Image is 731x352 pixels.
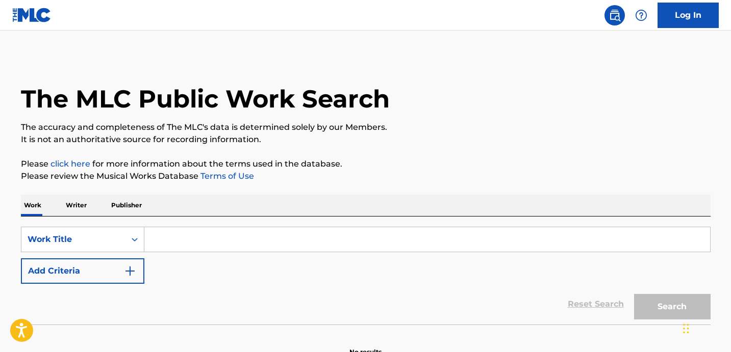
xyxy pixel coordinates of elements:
iframe: Chat Widget [680,303,731,352]
div: Drag [683,313,689,344]
p: The accuracy and completeness of The MLC's data is determined solely by our Members. [21,121,711,133]
p: Publisher [108,195,145,216]
img: search [609,9,621,21]
a: Terms of Use [198,171,254,181]
div: Work Title [28,233,119,246]
p: Writer [63,195,90,216]
p: Please review the Musical Works Database [21,170,711,182]
form: Search Form [21,227,711,324]
p: Please for more information about the terms used in the database. [21,158,711,170]
img: 9d2ae6d4665cec9f34b9.svg [124,265,136,277]
img: help [635,9,647,21]
h1: The MLC Public Work Search [21,84,390,114]
p: Work [21,195,44,216]
button: Add Criteria [21,258,144,284]
a: Log In [658,3,719,28]
a: click here [51,159,90,169]
img: MLC Logo [12,8,52,22]
p: It is not an authoritative source for recording information. [21,133,711,146]
div: Help [631,5,651,25]
a: Public Search [604,5,625,25]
